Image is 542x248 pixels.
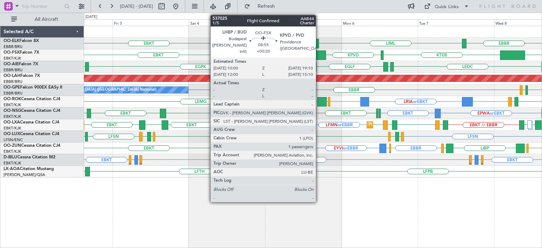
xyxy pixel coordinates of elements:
[4,172,45,177] a: [PERSON_NAME]/QSA
[4,91,23,96] a: EBBR/BRU
[4,120,59,125] a: OO-LXACessna Citation CJ4
[4,50,39,55] a: OO-FSXFalcon 7X
[4,161,21,166] a: EBKT/KJK
[38,85,156,95] div: No Crew [GEOGRAPHIC_DATA] ([GEOGRAPHIC_DATA] National)
[4,102,21,108] a: EBKT/KJK
[4,79,23,84] a: EBBR/BRU
[4,67,23,73] a: EBBR/BRU
[4,167,20,171] span: LX-AOA
[4,62,38,66] a: OO-AIEFalcon 7X
[4,44,23,49] a: EBBR/BRU
[189,19,265,26] div: Sat 4
[4,126,21,131] a: EBKT/KJK
[22,1,62,12] input: Trip Number
[4,114,21,119] a: EBKT/KJK
[85,14,97,20] div: [DATE]
[4,85,20,90] span: OO-GPE
[4,39,19,43] span: OO-ELK
[4,137,23,143] a: LFSN/ENC
[8,14,77,25] button: All Aircraft
[241,1,283,12] button: Refresh
[120,3,153,10] span: [DATE] - [DATE]
[113,19,189,26] div: Fri 3
[4,120,20,125] span: OO-LXA
[4,109,60,113] a: OO-NSGCessna Citation CJ4
[4,109,21,113] span: OO-NSG
[4,132,20,136] span: OO-LUX
[4,155,55,159] a: D-IBLUCessna Citation M2
[369,120,451,130] div: Planned Maint Kortrijk-[GEOGRAPHIC_DATA]
[418,19,494,26] div: Tue 7
[435,4,459,11] div: Quick Links
[4,74,40,78] a: OO-LAHFalcon 7X
[4,50,20,55] span: OO-FSX
[342,19,418,26] div: Mon 6
[4,155,17,159] span: D-IBLU
[4,97,21,101] span: OO-ROK
[4,132,59,136] a: OO-LUXCessna Citation CJ4
[4,97,60,101] a: OO-ROKCessna Citation CJ4
[252,4,281,9] span: Refresh
[4,144,60,148] a: OO-ZUNCessna Citation CJ4
[18,17,74,22] span: All Aircraft
[4,62,19,66] span: OO-AIE
[4,56,21,61] a: EBKT/KJK
[4,85,62,90] a: OO-GPEFalcon 900EX EASy II
[4,144,21,148] span: OO-ZUN
[4,39,39,43] a: OO-ELKFalcon 8X
[265,19,341,26] div: Sun 5
[4,167,54,171] a: LX-AOACitation Mustang
[4,74,20,78] span: OO-LAH
[421,1,473,12] button: Quick Links
[4,149,21,154] a: EBKT/KJK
